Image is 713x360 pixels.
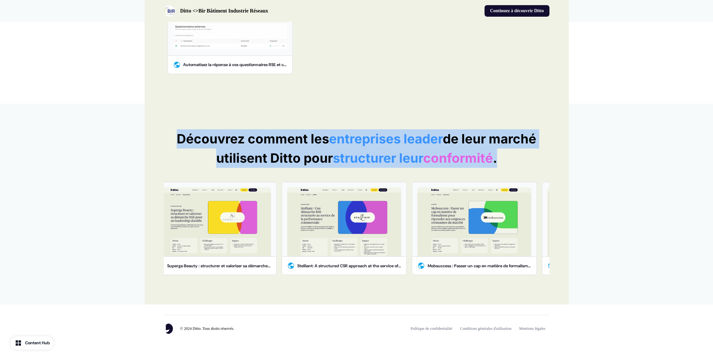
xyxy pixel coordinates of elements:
button: FERCO: A strategic partnership with Ditto for structured and efficient CSR [542,182,667,275]
div: Superga Beauty : structurer et valoriser sa démarche RSE pour un leadership durable [167,263,271,269]
img: FERCO: A strategic partnership with Ditto for structured and efficient CSR [548,187,662,257]
a: Politique de confidentialité [407,323,456,334]
div: Stelliant: A structured CSR approach at the service of commercial performance [297,263,401,269]
p: © 2024 Ditto. Tous droits réservés. [180,326,234,331]
img: Mobsuccess : Passer un cap en matière de formalisme pour répondre aux exigences croissantes du ma... [417,187,531,257]
span: structurer leur [333,150,423,166]
span: conformité [423,150,493,166]
button: Stelliant: A structured CSR approach at the service of commercial performanceStelliant: A structu... [281,182,406,275]
button: Continuez à découvrir Ditto [485,5,549,17]
a: Conditions générales d'utilisation [456,323,515,334]
div: Automatisez la réponse à vos questionnaires RSE et conformité ! [183,62,287,68]
button: Content Hub [10,336,54,350]
span: entreprises leader [329,131,443,147]
strong: Découvrez comment les de leur marché utilisent Ditto pour . [177,131,536,166]
button: Superga Beauty : structurer et valoriser sa démarche RSE pour un leadership durableSuperga Beauty... [151,182,276,275]
a: Mentions légales [515,323,549,334]
strong: Ditto <>Bir Bâtiment Industrie Réseaux [180,8,268,13]
img: Superga Beauty : structurer et valoriser sa démarche RSE pour un leadership durable [157,187,271,257]
button: Mobsuccess : Passer un cap en matière de formalisme pour répondre aux exigences croissantes du ma... [412,182,537,275]
div: Mobsuccess : Passer un cap en matière de formalisme pour répondre aux exigences croissantes du ma... [428,263,531,269]
div: Content Hub [25,340,50,346]
img: Stelliant: A structured CSR approach at the service of commercial performance [287,187,401,257]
